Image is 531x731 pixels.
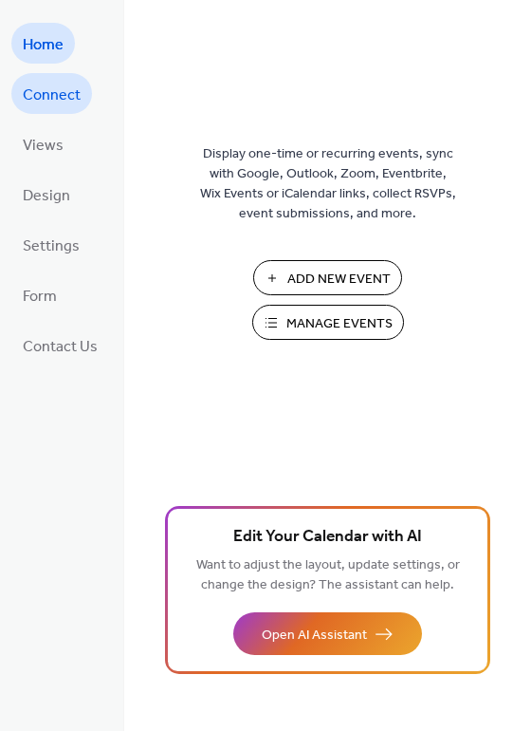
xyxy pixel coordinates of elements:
a: Views [11,123,75,164]
a: Settings [11,224,91,265]
a: Home [11,23,75,64]
span: Home [23,30,64,60]
span: Settings [23,232,80,261]
button: Open AI Assistant [233,612,422,655]
span: Connect [23,81,81,110]
span: Form [23,282,57,311]
span: Views [23,131,64,160]
span: Design [23,181,70,211]
span: Display one-time or recurring events, sync with Google, Outlook, Zoom, Eventbrite, Wix Events or ... [200,144,456,224]
span: Edit Your Calendar with AI [233,524,422,551]
span: Want to adjust the layout, update settings, or change the design? The assistant can help. [196,553,460,598]
span: Manage Events [286,314,393,334]
a: Form [11,274,68,315]
span: Contact Us [23,332,98,362]
a: Connect [11,73,92,114]
button: Add New Event [253,260,402,295]
span: Add New Event [287,270,391,290]
a: Design [11,174,82,215]
button: Manage Events [252,305,404,340]
a: Contact Us [11,325,109,365]
span: Open AI Assistant [262,626,367,646]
